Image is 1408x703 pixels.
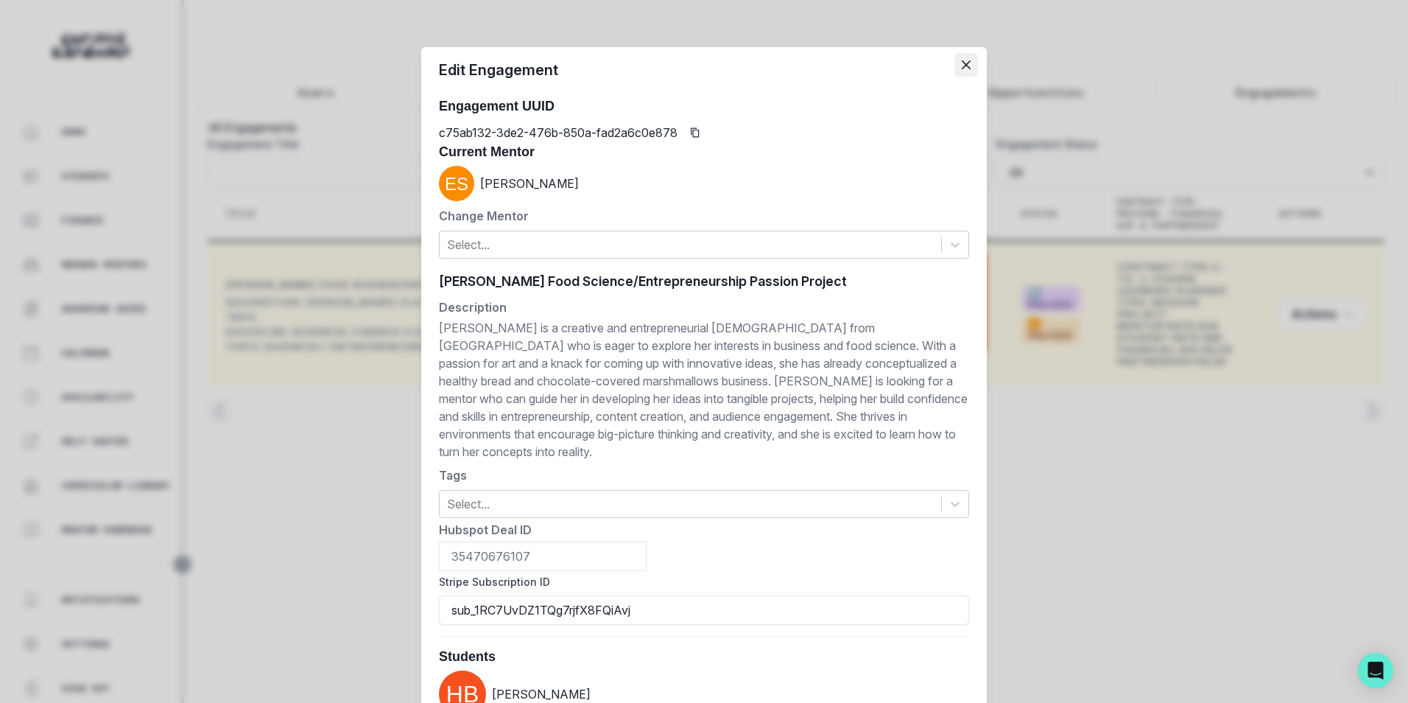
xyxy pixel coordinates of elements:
label: Stripe Subscription ID [439,574,960,590]
h3: Students [439,649,969,665]
p: Tags [439,466,969,484]
p: c75ab132-3de2-476b-850a-fad2a6c0e878 [439,124,677,141]
div: Open Intercom Messenger [1358,653,1393,688]
h3: Current Mentor [439,144,969,161]
span: [PERSON_NAME] is a creative and entrepreneurial [DEMOGRAPHIC_DATA] from [GEOGRAPHIC_DATA] who is ... [439,316,969,464]
button: Copied to clipboard [683,121,707,144]
header: Edit Engagement [421,47,987,93]
h3: Engagement UUID [439,99,969,115]
img: Emma [439,166,474,201]
p: [PERSON_NAME] [492,685,591,703]
span: [PERSON_NAME] Food Science/Entrepreneurship Passion Project [439,270,847,293]
label: Description [439,298,960,316]
p: [PERSON_NAME] [480,175,579,192]
button: Close [954,53,978,77]
p: Change Mentor [439,207,969,225]
p: Hubspot Deal ID [439,521,969,539]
